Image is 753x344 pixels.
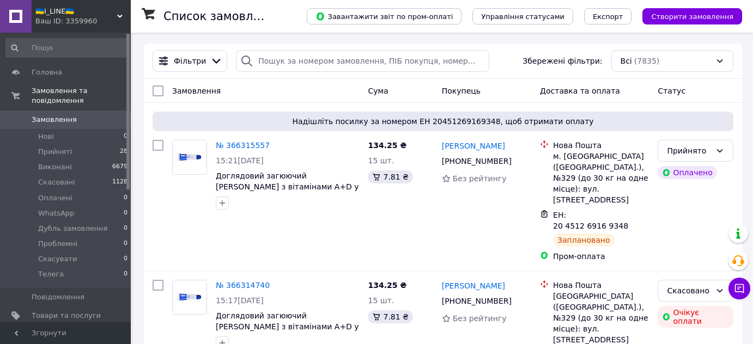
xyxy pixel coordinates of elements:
a: [PERSON_NAME] [442,280,505,291]
span: 0 [124,254,127,264]
div: Ваш ID: 3359960 [35,16,131,26]
span: 0 [124,269,127,279]
span: Оплачені [38,193,72,203]
div: Пром-оплата [553,251,649,262]
div: Скасовано [667,285,711,297]
span: 15 шт. [368,296,394,305]
span: Надішліть посилку за номером ЕН 20451269169348, щоб отримати оплату [157,116,729,127]
span: Нові [38,132,54,142]
input: Пошук [5,38,129,58]
span: Проблемні [38,239,77,249]
span: Управління статусами [481,13,564,21]
div: Очікує оплати [658,306,733,328]
button: Створити замовлення [642,8,742,24]
span: Прийняті [38,147,72,157]
span: 0 [124,193,127,203]
span: 6679 [112,162,127,172]
span: Завантажити звіт по пром-оплаті [315,11,453,21]
span: 28 [120,147,127,157]
span: Збережені фільтри: [523,56,602,66]
span: 15:21[DATE] [216,156,264,165]
input: Пошук за номером замовлення, ПІБ покупця, номером телефону, Email, номером накладної [236,50,489,72]
span: Покупець [442,87,481,95]
div: 7.81 ₴ [368,310,412,323]
img: Фото товару [173,280,207,314]
span: 🇺🇦I_LINE🇺🇦 [35,7,117,16]
span: 15:17[DATE] [216,296,264,305]
a: Створити замовлення [631,11,742,20]
div: Нова Пошта [553,280,649,291]
span: Телега [38,269,64,279]
span: 0 [124,208,127,218]
button: Завантажити звіт по пром-оплаті [307,8,461,24]
span: 0 [124,239,127,249]
a: Фото товару [172,140,207,175]
span: Повідомлення [32,292,84,302]
a: № 366314740 [216,281,270,290]
span: 15 шт. [368,156,394,165]
div: Оплачено [658,166,716,179]
a: [PERSON_NAME] [442,140,505,151]
img: Фото товару [173,140,207,174]
span: Замовлення та повідомлення [32,86,131,106]
a: Фото товару [172,280,207,315]
span: Виконані [38,162,72,172]
span: Замовлення [32,115,77,125]
span: Cума [368,87,388,95]
span: Всі [621,56,632,66]
div: 7.81 ₴ [368,170,412,183]
div: [PHONE_NUMBER] [440,293,514,309]
span: (7835) [634,57,660,65]
a: № 366315557 [216,141,270,150]
span: Без рейтингу [453,174,507,183]
div: Нова Пошта [553,140,649,151]
span: Доставка та оплата [540,87,620,95]
span: 1128 [112,177,127,187]
h1: Список замовлень [163,10,274,23]
span: ЕН: 20 4512 6916 9348 [553,211,628,230]
div: Заплановано [553,234,615,247]
div: [PHONE_NUMBER] [440,153,514,169]
button: Експорт [584,8,632,24]
span: 134.25 ₴ [368,141,406,150]
span: Замовлення [172,87,221,95]
span: 0 [124,132,127,142]
span: Головна [32,67,62,77]
span: Без рейтингу [453,314,507,323]
span: Скасувати [38,254,77,264]
span: 0 [124,224,127,234]
span: Дубль замовлення [38,224,107,234]
span: 134.25 ₴ [368,281,406,290]
div: м. [GEOGRAPHIC_DATA] ([GEOGRAPHIC_DATA].), №329 (до 30 кг на одне місце): вул. [STREET_ADDRESS] [553,151,649,205]
span: Фільтри [174,56,206,66]
button: Чат з покупцем [728,278,750,299]
span: Експорт [593,13,623,21]
span: Скасовані [38,177,75,187]
button: Управління статусами [472,8,573,24]
span: Товари та послуги [32,311,101,321]
a: Доглядовий загюючий [PERSON_NAME] з вітамінами A+D у тюбику - 8 г (пост догляд за тату і [PERSON_... [216,171,359,213]
div: Прийнято [667,145,711,157]
span: WhatsApp [38,208,74,218]
span: Статус [658,87,685,95]
span: Створити замовлення [651,13,733,21]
